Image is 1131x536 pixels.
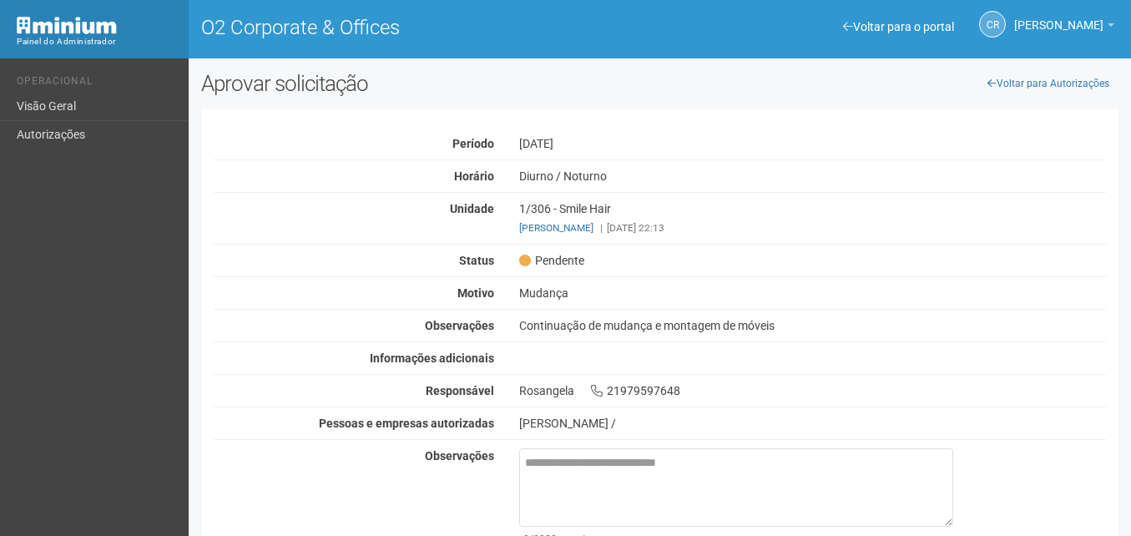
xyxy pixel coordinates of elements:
span: Celso Rodrigues da Costa [1014,3,1103,32]
h1: O2 Corporate & Offices [201,17,648,38]
strong: Informações adicionais [370,351,494,365]
div: [DATE] [507,136,1118,151]
strong: Observações [425,319,494,332]
div: [PERSON_NAME] / [519,416,1106,431]
strong: Motivo [457,286,494,300]
a: Voltar para Autorizações [978,71,1118,96]
div: Painel do Administrador [17,34,176,49]
a: Voltar para o portal [843,20,954,33]
strong: Observações [425,449,494,463]
span: Pendente [519,253,584,268]
a: [PERSON_NAME] [1014,21,1114,34]
a: [PERSON_NAME] [519,222,593,234]
img: Minium [17,17,117,34]
div: Continuação de mudança e montagem de móveis [507,318,1118,333]
div: [DATE] 22:13 [519,220,1106,235]
div: Rosangela 21979597648 [507,383,1118,398]
div: Diurno / Noturno [507,169,1118,184]
strong: Responsável [426,384,494,397]
span: | [600,222,603,234]
li: Operacional [17,75,176,93]
h2: Aprovar solicitação [201,71,648,96]
strong: Unidade [450,202,494,215]
strong: Horário [454,169,494,183]
div: 1/306 - Smile Hair [507,201,1118,235]
strong: Pessoas e empresas autorizadas [319,417,494,430]
a: CR [979,11,1006,38]
strong: Período [452,137,494,150]
div: Mudança [507,286,1118,301]
strong: Status [459,254,494,267]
